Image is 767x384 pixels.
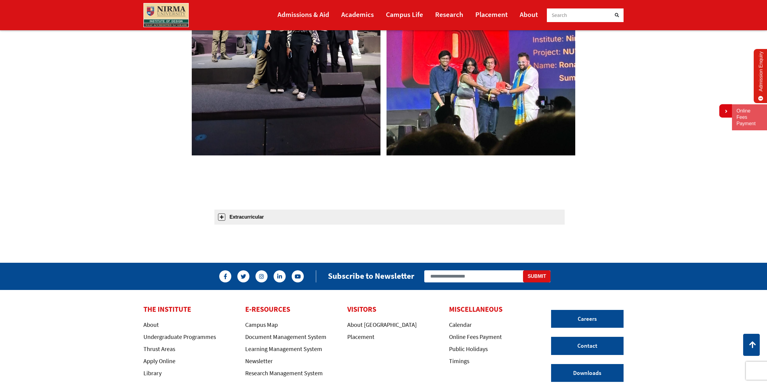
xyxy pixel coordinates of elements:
[551,337,624,355] a: Contact
[143,333,216,340] a: Undergraduate Programmes
[143,345,175,353] a: Thrust Areas
[552,12,567,18] span: Search
[449,357,469,365] a: Timings
[278,8,329,21] a: Admissions & Aid
[214,210,565,224] a: Extracurricular
[245,357,273,365] a: Newsletter
[245,369,323,377] a: Research Management System
[386,8,423,21] a: Campus Life
[347,333,374,340] a: Placement
[143,357,175,365] a: Apply Online
[143,3,189,27] img: main_logo
[737,108,762,127] a: Online Fees Payment
[449,345,488,353] a: Public Holidays
[449,333,502,340] a: Online Fees Payment
[328,271,414,281] h2: Subscribe to Newsletter
[347,321,417,328] a: About [GEOGRAPHIC_DATA]
[551,364,624,382] a: Downloads
[435,8,463,21] a: Research
[551,310,624,328] a: Careers
[245,345,322,353] a: Learning Management System
[245,321,278,328] a: Campus Map
[449,321,472,328] a: Calendar
[143,369,162,377] a: Library
[245,333,326,340] a: Document Management System
[341,8,374,21] a: Academics
[523,270,550,282] button: Submit
[520,8,538,21] a: About
[475,8,508,21] a: Placement
[143,321,159,328] a: About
